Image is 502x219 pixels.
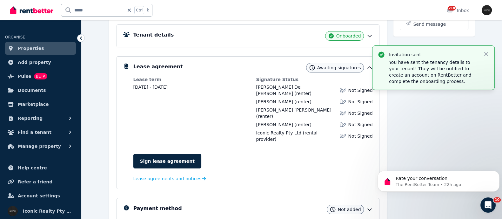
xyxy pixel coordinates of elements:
a: Sign lease agreement [133,154,201,168]
a: Documents [5,84,76,97]
span: k [147,8,149,13]
img: Lease not signed [340,110,346,116]
span: Iconic Realty Pty Ltd [23,207,73,215]
span: Find a tenant [18,128,51,136]
span: Help centre [18,164,47,172]
div: Inbox [447,7,469,14]
img: Lease not signed [340,133,346,139]
div: (rental provider) [256,130,336,142]
span: Not Signed [348,87,372,93]
span: Documents [18,86,46,94]
iframe: Intercom live chat [480,197,496,213]
button: Manage property [5,140,76,153]
h5: Tenant details [133,31,174,39]
span: Pulse [18,72,31,80]
span: Not added [338,206,361,213]
div: (renter) [256,84,336,97]
dd: [DATE] - [DATE] [133,84,250,90]
span: BETA [34,73,47,79]
img: Iconic Realty Pty Ltd [8,206,18,216]
span: Not Signed [348,99,372,105]
a: Refer a friend [5,175,76,188]
a: Properties [5,42,76,55]
a: Help centre [5,161,76,174]
span: Refer a friend [18,178,52,186]
span: Not Signed [348,133,372,139]
iframe: Intercom notifications message [375,157,502,202]
span: Manage property [18,142,61,150]
img: RentBetter [10,5,53,15]
span: [PERSON_NAME] [256,99,293,104]
dt: Lease term [133,76,250,83]
button: Send message [400,18,468,30]
a: PulseBETA [5,70,76,83]
a: Marketplace [5,98,76,111]
span: Awaiting signatures [317,65,361,71]
span: Not Signed [348,110,372,116]
span: Account settings [18,192,60,200]
p: Invitation sent [389,51,478,58]
span: Lease agreements and notices [133,175,202,182]
div: (renter) [256,107,336,120]
span: Send message [413,21,446,27]
dt: Signature Status [256,76,373,83]
img: Lease not signed [340,87,346,93]
span: ORGANISE [5,35,25,39]
a: Add property [5,56,76,69]
span: [PERSON_NAME] De [PERSON_NAME] [256,85,301,96]
a: Lease agreements and notices [133,175,206,182]
span: Not Signed [348,121,372,128]
span: Iconic Realty Pty Ltd [256,130,302,135]
span: Marketplace [18,100,49,108]
div: (renter) [256,99,311,105]
span: Ctrl [134,6,144,14]
img: Iconic Realty Pty Ltd [482,5,492,15]
h5: Lease agreement [133,63,183,71]
button: Reporting [5,112,76,125]
span: [PERSON_NAME] [256,122,293,127]
img: Lease not signed [340,99,346,105]
span: Reporting [18,114,43,122]
button: Find a tenant [5,126,76,139]
span: 10 [493,197,501,202]
img: Lease not signed [340,121,346,128]
h5: Payment method [133,205,182,212]
a: Account settings [5,189,76,202]
span: [PERSON_NAME] [PERSON_NAME] [256,107,331,113]
span: Properties [18,44,44,52]
span: 218 [448,6,456,10]
span: Onboarded [336,33,361,39]
span: Add property [18,58,51,66]
p: You have sent the tenancy details to your tenant! They will be notified to create an account on R... [389,59,478,85]
div: (renter) [256,121,311,128]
